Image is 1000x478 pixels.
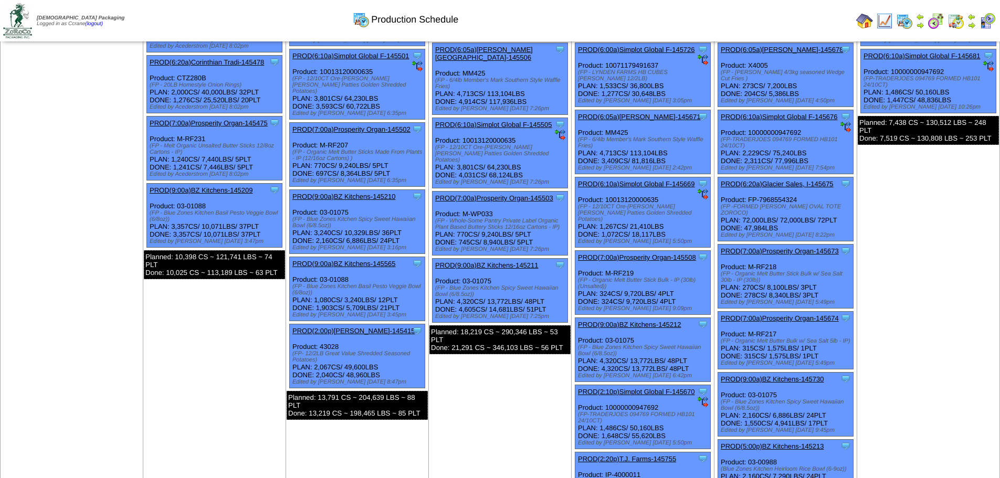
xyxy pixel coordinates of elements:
a: PROD(7:00a)Prosperity Organ-145674 [721,314,839,322]
div: Product: X4005 PLAN: 273CS / 7,200LBS DONE: 204CS / 5,386LBS [718,43,854,107]
a: PROD(9:00a)BZ Kitchens-145209 [150,186,253,194]
div: (FP-TRADERJOES 094769 FORMED HB101 24/10CT) [578,411,710,424]
img: calendarblend.gif [928,13,944,29]
img: Tooltip [269,185,280,195]
div: Edited by [PERSON_NAME] [DATE] 5:50pm [578,238,710,245]
a: PROD(5:00p)BZ Kitchens-145213 [721,442,824,450]
div: (FP -FORMED [PERSON_NAME] OVAL TOTE ZOROCO) [721,204,853,216]
a: PROD(7:00a)Prosperity Organ-145673 [721,247,839,255]
div: Product: M-WP033 PLAN: 770CS / 9,240LBS / 5PLT DONE: 745CS / 8,940LBS / 5PLT [433,192,568,256]
div: (FP - Blue Zones Kitchen Spicy Sweet Hawaiian Bowl (6/8.5oz)) [435,285,567,298]
img: ediSmall.gif [698,55,708,65]
span: Logged in as Ccrane [37,15,124,27]
a: PROD(6:10a)Simplot Global F-145669 [578,180,695,188]
div: Product: FP-7968554324 PLAN: 72,000LBS / 72,000LBS / 72PLT DONE: 47,984LBS [718,177,854,241]
img: ediSmall.gif [555,130,565,140]
a: PROD(2:00p)[PERSON_NAME]-145415 [292,327,415,335]
a: PROD(6:20a)Glacier Sales, I-145675 [721,180,834,188]
a: PROD(2:20p)T.J. Farms-145755 [578,455,676,463]
a: PROD(7:00a)Prosperity Organ-145502 [292,125,410,133]
div: Edited by [PERSON_NAME] [DATE] 7:26pm [435,179,567,185]
a: PROD(6:05a)[PERSON_NAME]-145671 [578,113,700,121]
a: PROD(2:10p)Simplot Global F-145670 [578,388,695,396]
div: Product: M-RF231 PLAN: 1,240CS / 7,440LBS / 5PLT DONE: 1,241CS / 7,446LBS / 5PLT [147,116,282,180]
div: (FP - Organic Melt Butter Sticks Made From Plants - IP (12/16oz Cartons) ) [292,149,425,162]
div: Product: M-RF219 PLAN: 324CS / 9,720LBS / 4PLT DONE: 324CS / 9,720LBS / 4PLT [575,251,711,315]
img: calendarinout.gif [948,13,964,29]
img: ediSmall.gif [983,61,994,71]
div: Edited by [PERSON_NAME] [DATE] 8:47pm [292,379,425,385]
img: Tooltip [698,386,708,397]
div: Edited by [PERSON_NAME] [DATE] 4:50pm [721,98,853,104]
div: Edited by [PERSON_NAME] [DATE] 9:09pm [578,305,710,312]
img: Tooltip [698,111,708,122]
div: (Blue Zones Kitchen Heirloom Rice Bowl (6-9oz)) [721,466,853,472]
a: PROD(6:05a)[PERSON_NAME][GEOGRAPHIC_DATA]-145506 [435,46,533,61]
div: Product: 03-01075 PLAN: 4,320CS / 13,772LBS / 48PLT DONE: 4,605CS / 14,681LBS / 51PLT [433,259,568,323]
div: Edited by [PERSON_NAME] [DATE] 2:42pm [578,165,710,171]
div: Product: 03-01088 PLAN: 1,080CS / 3,240LBS / 12PLT DONE: 1,903CS / 5,709LBS / 21PLT [290,257,425,321]
div: Product: 10013120000635 PLAN: 1,267CS / 21,410LBS DONE: 1,072CS / 18,117LBS [575,177,711,248]
img: Tooltip [555,119,565,130]
a: PROD(7:00a)Prosperity Organ-145475 [150,119,268,127]
a: PROD(6:10a)Simplot Global F-145681 [864,52,981,60]
div: (FP - Melt Organic Unsalted Butter Sticks 12/8oz Cartons - IP) [150,143,282,155]
div: Product: M-RF217 PLAN: 315CS / 1,575LBS / 1PLT DONE: 315CS / 1,575LBS / 1PLT [718,312,854,369]
div: Edited by [PERSON_NAME] [DATE] 6:35pm [292,110,425,116]
div: (FP - 12/10CT Ore-[PERSON_NAME] [PERSON_NAME] Patties Golden Shredded Potatoes) [578,204,710,222]
a: PROD(7:00a)Prosperity Organ-145508 [578,253,696,261]
img: Tooltip [412,191,423,201]
img: ediSmall.gif [412,61,423,71]
img: ediSmall.gif [698,189,708,199]
div: (FP - 12/10CT Ore-[PERSON_NAME] [PERSON_NAME] Patties Golden Shredded Potatoes) [435,144,567,163]
a: PROD(6:10a)Simplot Global F-145501 [292,52,409,60]
div: (FP - 20LB Homestyle Onion Rings) [150,82,282,88]
img: arrowright.gif [916,21,924,29]
a: (logout) [85,21,103,27]
div: (FP - Organic Melt Butter Bulk w/ Sea Salt 5lb - IP) [721,338,853,344]
img: Tooltip [698,252,708,262]
img: Tooltip [840,111,851,122]
div: Product: 43028 PLAN: 2,067CS / 49,600LBS DONE: 2,040CS / 48,960LBS [290,324,425,388]
div: Edited by [PERSON_NAME] [DATE] 7:26pm [435,105,567,112]
div: Edited by [PERSON_NAME] [DATE] 7:25pm [435,313,567,320]
div: Product: 03-01075 PLAN: 3,240CS / 10,329LBS / 36PLT DONE: 2,160CS / 6,886LBS / 24PLT [290,190,425,254]
div: (FP - 6/4lb Member's Mark Southern Style Waffle Fries) [578,136,710,149]
div: Product: M-RF207 PLAN: 770CS / 9,240LBS / 5PLT DONE: 697CS / 8,364LBS / 5PLT [290,123,425,187]
div: (FP - Whole-Some Pantry Private Label Organic Plant Based Buttery Sticks 12/16oz Cartons - IP) [435,218,567,230]
a: PROD(6:05a)[PERSON_NAME]-145678 [721,46,843,54]
div: (FP - 6/4lb Member's Mark Southern Style Waffle Fries) [435,77,567,90]
img: Tooltip [269,118,280,128]
div: Product: 10000000947692 PLAN: 2,229CS / 75,240LBS DONE: 2,311CS / 77,996LBS [718,110,854,174]
img: Tooltip [698,319,708,330]
div: Edited by [PERSON_NAME] [DATE] 5:49pm [721,299,853,305]
img: arrowleft.gif [967,13,976,21]
img: line_graph.gif [876,13,893,29]
div: (FP - [PERSON_NAME] 4/3kg seasoned Wedge Cut Fries ) [721,69,853,82]
img: calendarprod.gif [353,11,370,28]
div: Edited by [PERSON_NAME] [DATE] 3:47pm [150,238,282,245]
img: Tooltip [840,313,851,323]
a: PROD(9:00a)BZ Kitchens-145730 [721,375,824,383]
div: Product: 10000000947692 PLAN: 1,486CS / 50,160LBS DONE: 1,648CS / 55,620LBS [575,385,711,449]
div: Planned: 10,398 CS ~ 121,741 LBS ~ 74 PLT Done: 10,025 CS ~ 113,189 LBS ~ 63 PLT [144,250,285,279]
div: (FP-TRADERJOES 094769 FORMED HB101 24/10CT) [864,76,996,88]
img: ediSmall.gif [840,122,851,132]
div: Edited by [PERSON_NAME] [DATE] 9:45pm [721,427,853,433]
div: Product: 10013120000635 PLAN: 3,801CS / 64,230LBS DONE: 3,593CS / 60,722LBS [290,49,425,120]
a: PROD(6:10a)Simplot Global F-145676 [721,113,838,121]
div: Edited by Acederstrom [DATE] 8:02pm [150,43,282,49]
div: (FP - Blue Zones Kitchen Spicy Sweet Hawaiian Bowl (6/8.5oz)) [292,216,425,229]
div: Edited by [PERSON_NAME] [DATE] 8:22pm [721,232,853,238]
div: Planned: 13,791 CS ~ 204,639 LBS ~ 88 PLT Done: 13,219 CS ~ 198,465 LBS ~ 85 PLT [287,391,428,420]
div: (FP - LYNDEN FARMS HB CUBES [PERSON_NAME] 12/2LB) [578,69,710,82]
div: Product: 03-01088 PLAN: 3,357CS / 10,071LBS / 37PLT DONE: 3,357CS / 10,071LBS / 37PLT [147,184,282,248]
div: Edited by Acederstrom [DATE] 8:02pm [150,171,282,177]
div: Edited by [PERSON_NAME] [DATE] 6:42pm [578,373,710,379]
div: (FP - 12/10CT Ore-[PERSON_NAME] [PERSON_NAME] Patties Golden Shredded Potatoes) [292,76,425,94]
span: Production Schedule [371,14,458,25]
a: PROD(9:00a)BZ Kitchens-145565 [292,260,396,268]
a: PROD(6:00a)Simplot Global F-145726 [578,46,695,54]
div: (FP - Blue Zones Kitchen Spicy Sweet Hawaiian Bowl (6/8.5oz)) [578,344,710,357]
img: calendarcustomer.gif [979,13,996,29]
